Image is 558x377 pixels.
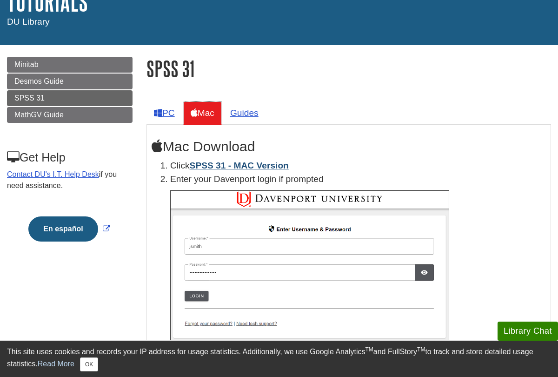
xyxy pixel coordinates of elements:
[7,90,133,106] a: SPSS 31
[80,357,98,371] button: Close
[365,346,373,353] sup: TM
[14,61,39,68] span: Minitab
[223,101,266,124] a: Guides
[146,101,182,124] a: PC
[7,74,133,89] a: Desmos Guide
[498,322,558,341] button: Library Chat
[7,57,133,257] div: Guide Page Menu
[14,111,64,119] span: MathGV Guide
[7,57,133,73] a: Minitab
[183,101,222,124] a: Mac
[26,225,112,233] a: Link opens in new window
[7,169,132,191] p: if you need assistance.
[7,170,99,178] a: Contact DU's I.T. Help Desk
[170,173,546,186] p: Enter your Davenport login if prompted
[170,159,546,173] li: Click
[14,77,64,85] span: Desmos Guide
[7,17,50,27] span: DU Library
[7,107,133,123] a: MathGV Guide
[14,94,45,102] span: SPSS 31
[152,139,546,155] h2: Mac Download
[7,151,132,164] h3: Get Help
[417,346,425,353] sup: TM
[28,216,98,242] button: En español
[146,57,551,81] h1: SPSS 31
[7,346,551,371] div: This site uses cookies and records your IP address for usage statistics. Additionally, we use Goo...
[190,161,289,170] a: SPSS 31 - MAC Version
[38,360,74,368] a: Read More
